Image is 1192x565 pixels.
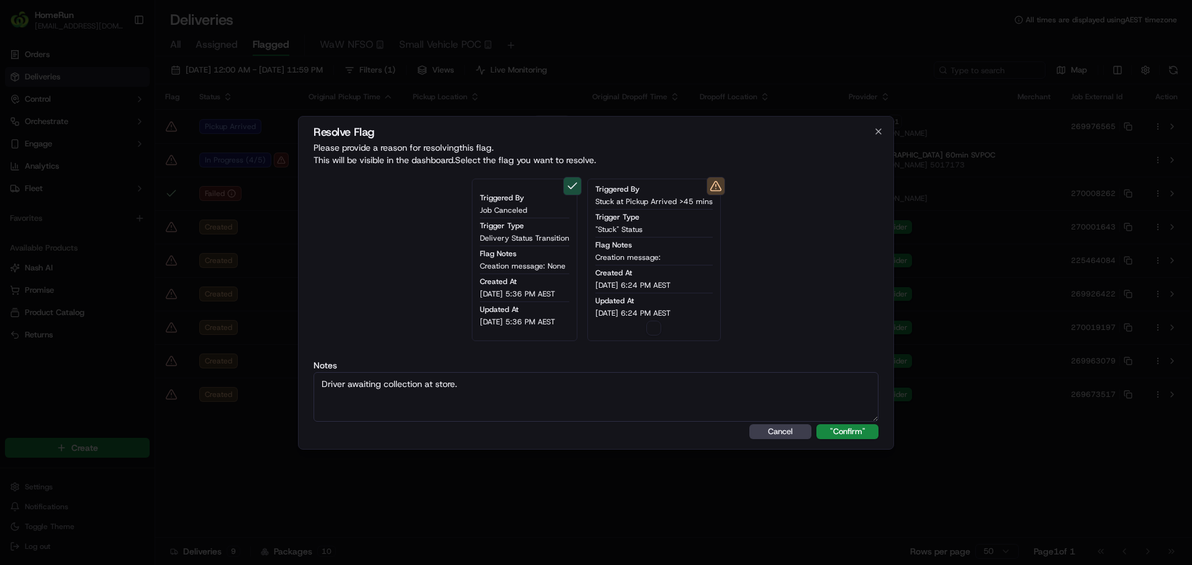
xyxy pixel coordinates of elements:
[480,289,555,299] span: [DATE] 5:36 PM AEST
[314,127,878,138] h2: Resolve Flag
[749,424,811,439] button: Cancel
[480,249,517,259] span: Flag Notes
[480,221,524,231] span: Trigger Type
[816,424,878,439] button: "Confirm"
[480,193,524,203] span: Triggered By
[595,184,639,194] span: Triggered By
[595,225,643,234] span: "Stuck" Status
[595,308,670,318] span: [DATE] 6:24 PM AEST
[480,305,518,314] span: Updated At
[595,212,639,222] span: Trigger Type
[480,317,555,327] span: [DATE] 5:36 PM AEST
[595,240,632,250] span: Flag Notes
[314,361,878,370] label: Notes
[480,277,517,287] span: Created At
[480,261,566,271] span: Creation message: None
[595,197,713,207] span: Stuck at Pickup Arrived >45 mins
[595,268,632,278] span: Created At
[480,233,569,243] span: Delivery Status Transition
[480,205,527,215] span: Job Canceled
[314,141,878,166] p: Please provide a reason for resolving this flag . This will be visible in the dashboard. Select t...
[595,280,670,290] span: [DATE] 6:24 PM AEST
[595,296,634,306] span: Updated At
[595,252,661,262] span: Creation message:
[314,372,878,422] textarea: Driver awaiting collection at store.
